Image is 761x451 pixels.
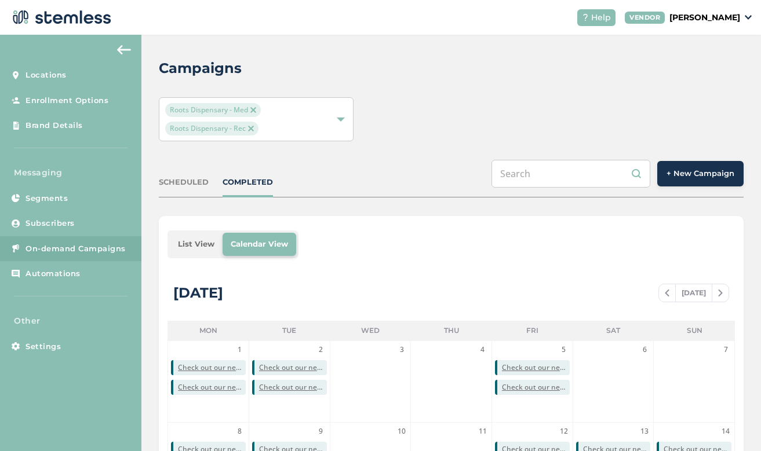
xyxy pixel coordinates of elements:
span: Segments [26,193,68,204]
span: On-demand Campaigns [26,243,126,255]
img: icon-close-accent-8a337256.svg [248,126,254,131]
li: Calendar View [223,233,296,256]
input: Search [491,160,650,188]
span: Settings [26,341,61,353]
div: SCHEDULED [159,177,209,188]
iframe: Chat Widget [703,395,761,451]
img: icon-close-accent-8a337256.svg [250,107,256,113]
img: icon-arrow-back-accent-c549486e.svg [117,45,131,54]
span: Subscribers [26,218,75,229]
span: Help [591,12,611,24]
span: Roots Dispensary - Rec [165,122,258,135]
div: COMPLETED [223,177,273,188]
button: + New Campaign [657,161,744,186]
h2: Campaigns [159,58,242,79]
img: logo-dark-0685b13c.svg [9,6,111,29]
li: List View [170,233,223,256]
p: [PERSON_NAME] [669,12,740,24]
img: icon_down-arrow-small-66adaf34.svg [745,15,752,20]
span: Automations [26,268,81,280]
span: Locations [26,69,67,81]
span: Roots Dispensary - Med [165,103,261,117]
img: icon-help-white-03924b79.svg [582,14,589,21]
span: + New Campaign [667,168,734,179]
div: VENDOR [625,12,665,24]
span: Enrollment Options [26,95,108,107]
span: Brand Details [26,120,83,131]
